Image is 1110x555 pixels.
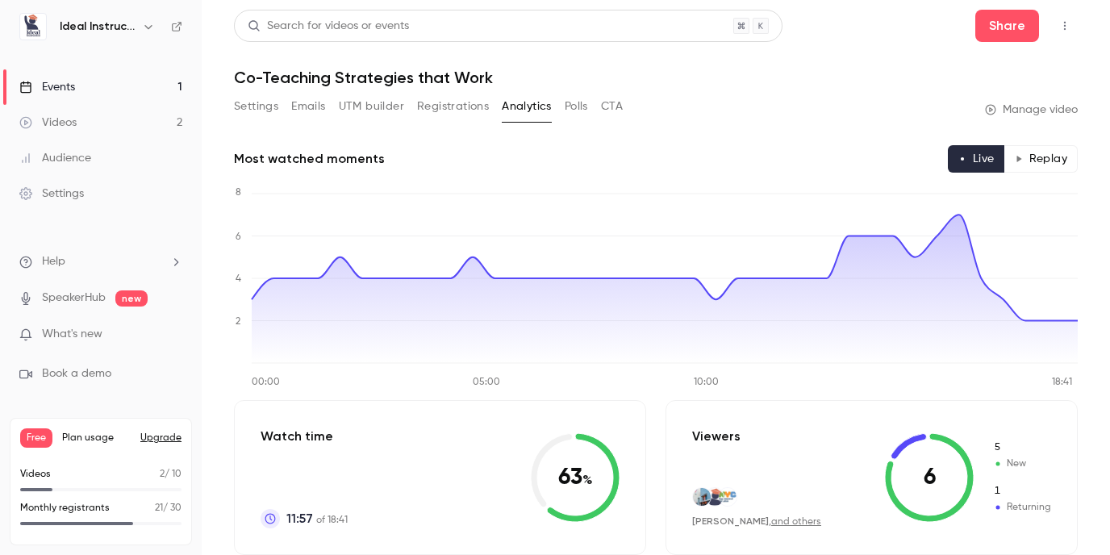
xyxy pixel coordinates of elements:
div: , [692,515,821,528]
div: Videos [19,115,77,131]
span: Returning [993,484,1051,499]
p: Monthly registrants [20,501,110,515]
button: Upgrade [140,432,182,444]
h1: Co-Teaching Strategies that Work [234,68,1078,87]
span: 21 [155,503,163,513]
tspan: 10:00 [694,378,719,387]
span: Book a demo [42,365,111,382]
a: Manage video [985,102,1078,118]
img: ideal-instruction.com [706,488,724,506]
tspan: 18:41 [1052,378,1072,387]
p: Videos [20,467,51,482]
a: SpeakerHub [42,290,106,307]
div: Audience [19,150,91,166]
button: Live [948,145,1005,173]
h6: Ideal Instruction [60,19,136,35]
button: Polls [565,94,588,119]
a: and others [771,517,821,527]
span: [PERSON_NAME] [692,515,769,527]
h2: Most watched moments [234,149,385,169]
span: Returning [993,500,1051,515]
button: Settings [234,94,278,119]
span: New [993,457,1051,471]
img: schools.nyc.gov [719,488,737,506]
button: Analytics [502,94,552,119]
span: Free [20,428,52,448]
span: new [115,290,148,307]
p: / 10 [160,467,182,482]
button: Replay [1004,145,1078,173]
button: UTM builder [339,94,404,119]
li: help-dropdown-opener [19,253,182,270]
tspan: 2 [236,317,240,327]
tspan: 05:00 [473,378,500,387]
tspan: 4 [236,274,241,284]
span: Plan usage [62,432,131,444]
tspan: 8 [236,188,241,198]
span: New [993,440,1051,455]
button: CTA [601,94,623,119]
div: Settings [19,186,84,202]
button: Emails [291,94,325,119]
p: / 30 [155,501,182,515]
button: Share [975,10,1039,42]
p: Watch time [261,427,348,446]
div: Search for videos or events [248,18,409,35]
tspan: 6 [236,232,241,242]
span: What's new [42,326,102,343]
div: Events [19,79,75,95]
span: Help [42,253,65,270]
img: pioneeracademy307.org [693,488,711,506]
tspan: 00:00 [252,378,280,387]
span: 11:57 [286,509,313,528]
p: Viewers [692,427,741,446]
p: of 18:41 [286,509,348,528]
button: Registrations [417,94,489,119]
span: 2 [160,469,165,479]
img: Ideal Instruction [20,14,46,40]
